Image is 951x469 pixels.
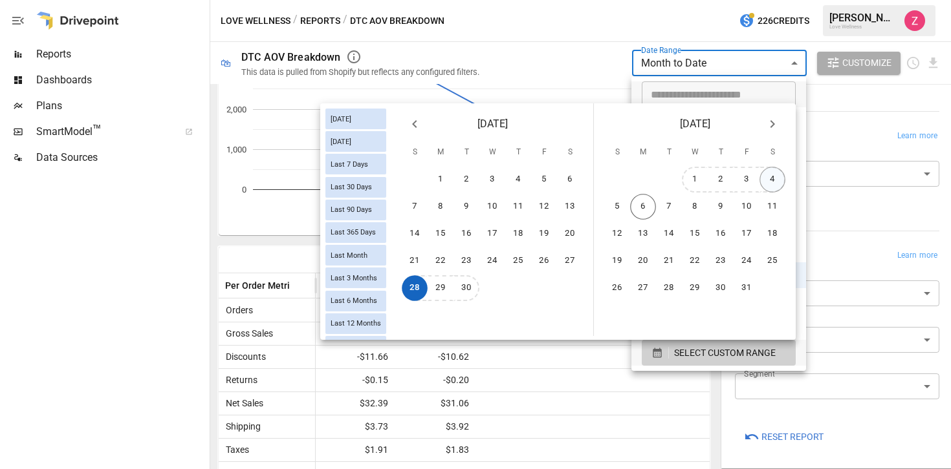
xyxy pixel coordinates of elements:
[760,111,785,137] button: Next month
[325,131,386,152] div: [DATE]
[557,248,583,274] button: 27
[325,274,382,282] span: Last 3 Months
[402,194,428,220] button: 7
[507,140,530,165] span: Thursday
[402,275,428,301] button: 28
[454,194,479,220] button: 9
[325,154,386,174] div: Last 7 Days
[683,140,706,165] span: Wednesday
[402,221,428,247] button: 14
[734,248,760,274] button: 24
[479,248,505,274] button: 24
[630,221,656,247] button: 13
[630,194,656,220] button: 6
[708,221,734,247] button: 16
[531,248,557,274] button: 26
[325,109,386,129] div: [DATE]
[760,194,785,220] button: 11
[454,221,479,247] button: 16
[505,194,531,220] button: 11
[708,248,734,274] button: 23
[505,167,531,193] button: 4
[325,205,377,214] span: Last 90 Days
[532,140,556,165] span: Friday
[734,221,760,247] button: 17
[479,167,505,193] button: 3
[630,248,656,274] button: 20
[454,167,479,193] button: 2
[531,167,557,193] button: 5
[656,275,682,301] button: 28
[656,221,682,247] button: 14
[454,275,479,301] button: 30
[708,275,734,301] button: 30
[325,183,377,191] span: Last 30 Days
[325,200,386,220] div: Last 90 Days
[760,248,785,274] button: 25
[402,111,428,137] button: Previous month
[604,275,630,301] button: 26
[429,140,452,165] span: Monday
[428,248,454,274] button: 22
[325,291,386,311] div: Last 6 Months
[734,275,760,301] button: 31
[631,140,655,165] span: Monday
[325,251,373,260] span: Last Month
[760,221,785,247] button: 18
[325,245,386,266] div: Last Month
[680,115,710,133] span: [DATE]
[428,194,454,220] button: 8
[557,221,583,247] button: 20
[531,221,557,247] button: 19
[734,194,760,220] button: 10
[557,194,583,220] button: 13
[734,167,760,193] button: 3
[656,248,682,274] button: 21
[657,140,681,165] span: Tuesday
[325,336,386,357] div: Last Year
[604,221,630,247] button: 12
[455,140,478,165] span: Tuesday
[761,140,784,165] span: Saturday
[682,167,708,193] button: 1
[325,160,373,169] span: Last 7 Days
[325,297,382,305] span: Last 6 Months
[402,248,428,274] button: 21
[325,222,386,243] div: Last 365 Days
[674,345,776,361] span: SELECT CUSTOM RANGE
[325,177,386,198] div: Last 30 Days
[682,248,708,274] button: 22
[531,194,557,220] button: 12
[479,221,505,247] button: 17
[606,140,629,165] span: Sunday
[709,140,732,165] span: Thursday
[735,140,758,165] span: Friday
[682,221,708,247] button: 15
[428,221,454,247] button: 15
[325,319,386,328] span: Last 12 Months
[682,275,708,301] button: 29
[403,140,426,165] span: Sunday
[325,228,381,236] span: Last 365 Days
[642,340,796,366] button: SELECT CUSTOM RANGE
[604,248,630,274] button: 19
[505,221,531,247] button: 18
[630,275,656,301] button: 27
[325,138,356,146] span: [DATE]
[428,275,454,301] button: 29
[682,194,708,220] button: 8
[481,140,504,165] span: Wednesday
[558,140,582,165] span: Saturday
[428,167,454,193] button: 1
[656,194,682,220] button: 7
[325,313,386,334] div: Last 12 Months
[477,115,508,133] span: [DATE]
[479,194,505,220] button: 10
[708,194,734,220] button: 9
[325,267,386,288] div: Last 3 Months
[760,167,785,193] button: 4
[454,248,479,274] button: 23
[604,194,630,220] button: 5
[325,115,356,123] span: [DATE]
[505,248,531,274] button: 25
